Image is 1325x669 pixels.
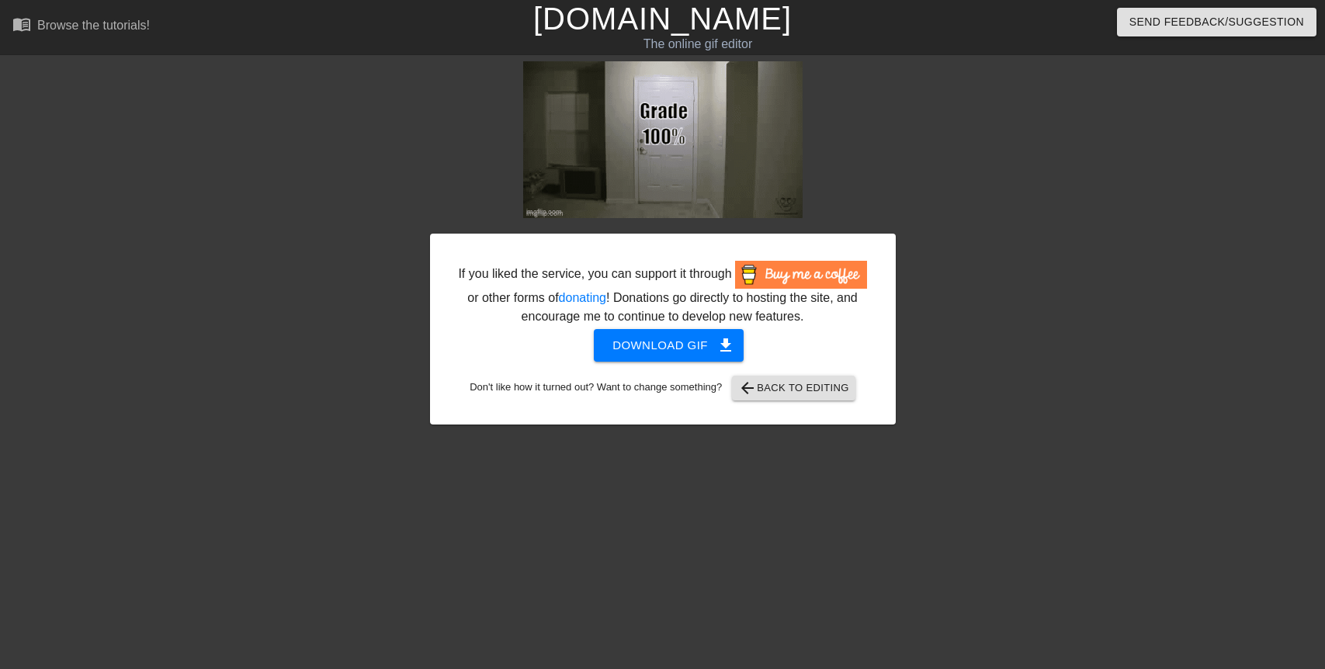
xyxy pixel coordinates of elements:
span: Send Feedback/Suggestion [1129,12,1304,32]
div: The online gif editor [449,35,946,54]
span: menu_book [12,15,31,33]
div: Browse the tutorials! [37,19,150,32]
button: Send Feedback/Suggestion [1117,8,1316,36]
div: If you liked the service, you can support it through or other forms of ! Donations go directly to... [457,261,869,326]
a: Download gif [581,338,744,351]
span: Back to Editing [738,379,849,397]
a: Browse the tutorials! [12,15,150,39]
span: get_app [716,336,735,355]
span: arrow_back [738,379,757,397]
img: s9bYubvs.gif [523,61,803,218]
a: [DOMAIN_NAME] [533,2,792,36]
div: Don't like how it turned out? Want to change something? [454,376,872,400]
button: Back to Editing [732,376,855,400]
button: Download gif [594,329,744,362]
span: Download gif [612,335,725,355]
a: donating [559,291,606,304]
img: Buy Me A Coffee [735,261,867,289]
